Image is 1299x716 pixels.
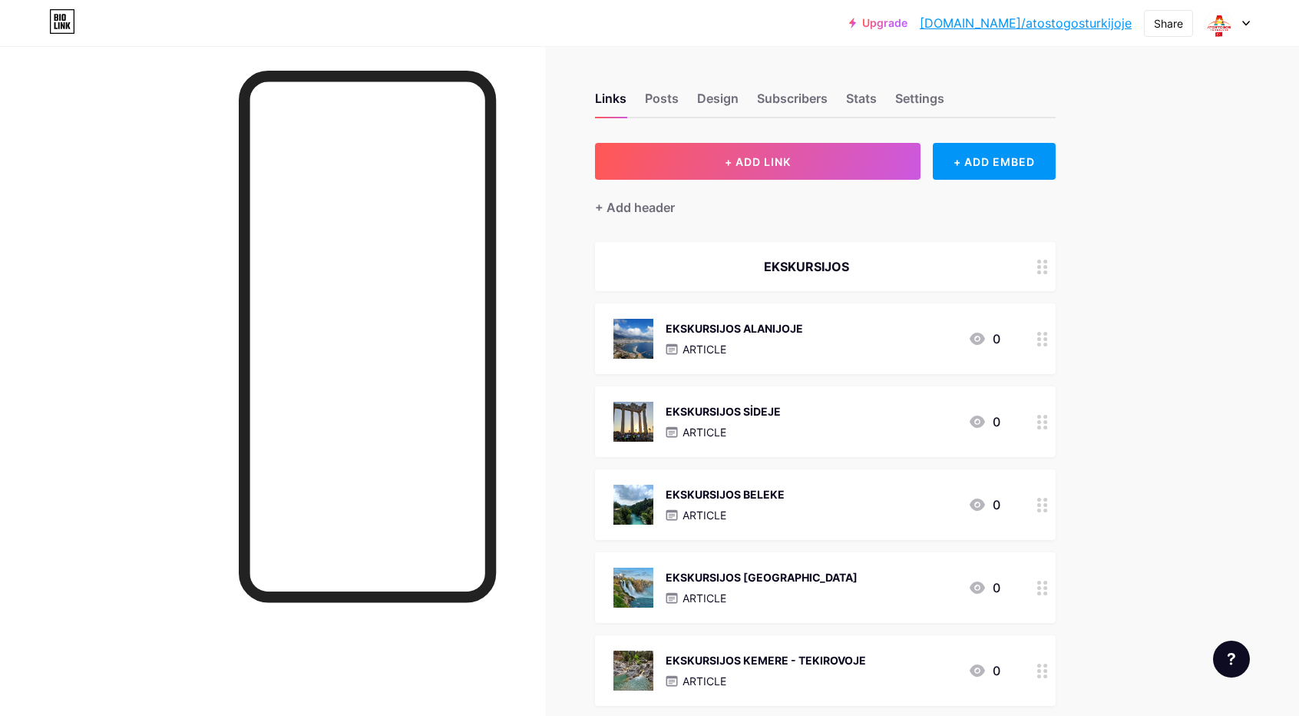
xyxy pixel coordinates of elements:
[613,651,653,691] img: EKSKURSIJOS KEMERE - TEKIROVOJE
[595,89,626,117] div: Links
[613,319,653,359] img: EKSKURSIJOS ALANIJOJE
[725,155,791,168] span: + ADD LINK
[968,330,1000,348] div: 0
[666,652,866,668] div: EKSKURSIJOS KEMERE - TEKIROVOJE
[595,143,921,180] button: + ADD LINK
[697,89,739,117] div: Design
[666,569,858,585] div: EKSKURSIJOS [GEOGRAPHIC_DATA]
[968,661,1000,680] div: 0
[683,673,726,689] p: ARTICLE
[613,402,653,442] img: EKSKURSIJOS SİDEJE
[1205,8,1234,38] img: atostogosturkijoje
[849,17,907,29] a: Upgrade
[933,143,1055,180] div: + ADD EMBED
[1154,15,1183,31] div: Share
[613,568,653,608] img: EKSKURSIJOS ANTALIJOJE
[666,320,803,336] div: EKSKURSIJOS ALANIJOJE
[757,89,828,117] div: Subscribers
[666,486,785,502] div: EKSKURSIJOS BELEKE
[895,89,944,117] div: Settings
[968,413,1000,431] div: 0
[846,89,877,117] div: Stats
[920,14,1132,32] a: [DOMAIN_NAME]/atostogosturkijoje
[968,578,1000,597] div: 0
[666,403,781,419] div: EKSKURSIJOS SİDEJE
[683,341,726,357] p: ARTICLE
[968,496,1000,514] div: 0
[683,507,726,523] p: ARTICLE
[613,485,653,525] img: EKSKURSIJOS BELEKE
[613,257,1000,276] div: EKSKURSIJOS
[595,198,675,217] div: + Add header
[645,89,679,117] div: Posts
[683,590,726,606] p: ARTICLE
[683,424,726,440] p: ARTICLE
